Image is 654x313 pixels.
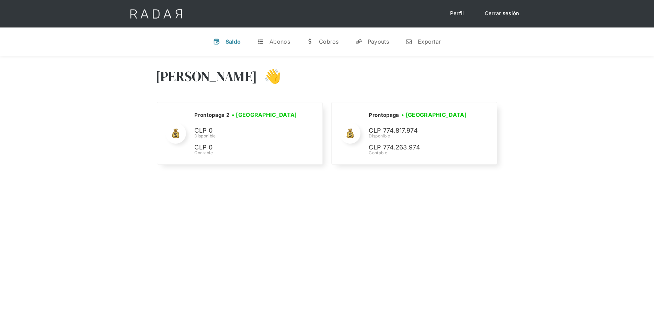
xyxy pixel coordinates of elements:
[355,38,362,45] div: y
[194,133,299,139] div: Disponible
[369,143,472,153] p: CLP 774.263.974
[194,143,297,153] p: CLP 0
[443,7,471,20] a: Perfil
[257,68,281,85] h3: 👋
[319,38,339,45] div: Cobros
[257,38,264,45] div: t
[368,38,389,45] div: Payouts
[232,111,297,119] h3: • [GEOGRAPHIC_DATA]
[405,38,412,45] div: n
[401,111,467,119] h3: • [GEOGRAPHIC_DATA]
[418,38,441,45] div: Exportar
[156,68,257,85] h3: [PERSON_NAME]
[194,112,229,119] h2: Prontopaga 2
[269,38,290,45] div: Abonos
[478,7,526,20] a: Cerrar sesión
[213,38,220,45] div: v
[307,38,313,45] div: w
[194,150,299,156] div: Contable
[369,150,472,156] div: Contable
[226,38,241,45] div: Saldo
[369,126,472,136] p: CLP 774.817.974
[369,133,472,139] div: Disponible
[194,126,297,136] p: CLP 0
[369,112,399,119] h2: Prontopaga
